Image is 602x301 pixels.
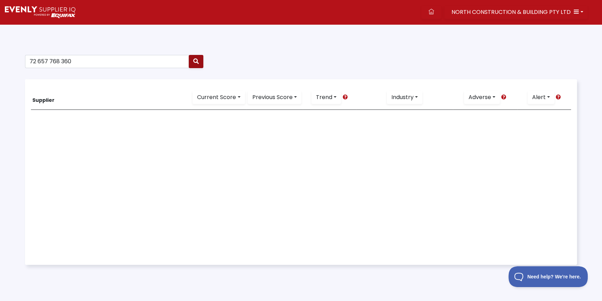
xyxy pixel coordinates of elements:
div: Button group with nested dropdown [248,91,301,104]
span: NORTH CONSTRUCTION & BUILDING PTY LTD [451,8,571,16]
button: NORTH CONSTRUCTION & BUILDING PTY LTD [444,6,588,19]
a: Trend [311,91,341,104]
a: Adverse [464,91,500,104]
a: Previous Score [248,91,301,104]
img: Supply Predict [5,6,75,18]
th: Supplier [31,85,191,110]
div: Button group with nested dropdown [193,91,245,104]
input: Search your supplier list [25,55,189,68]
iframe: Toggle Customer Support [509,266,588,287]
a: Current Score [193,91,245,104]
a: Alert [528,91,554,104]
a: Industry [387,91,422,104]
